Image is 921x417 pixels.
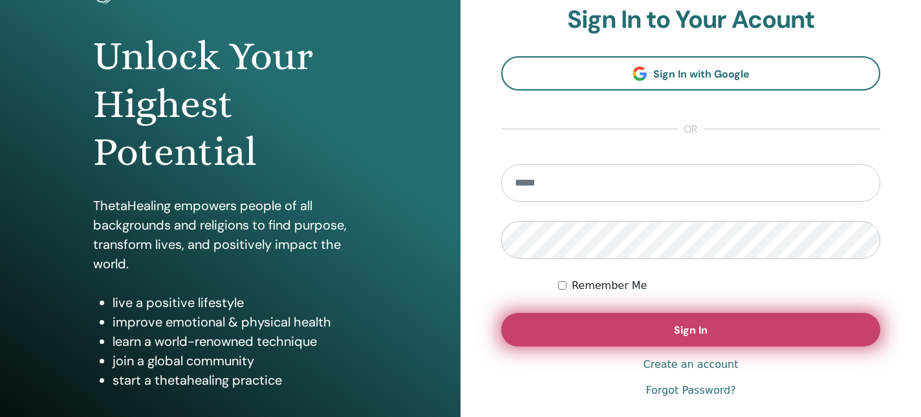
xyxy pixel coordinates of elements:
[113,293,368,312] li: live a positive lifestyle
[501,5,880,35] h2: Sign In to Your Acount
[572,278,647,294] label: Remember Me
[113,370,368,390] li: start a thetahealing practice
[674,323,708,337] span: Sign In
[501,56,880,91] a: Sign In with Google
[558,278,880,294] div: Keep me authenticated indefinitely or until I manually logout
[653,67,750,81] span: Sign In with Google
[501,313,880,347] button: Sign In
[645,383,735,398] a: Forgot Password?
[113,332,368,351] li: learn a world-renowned technique
[93,196,368,273] p: ThetaHealing empowers people of all backgrounds and religions to find purpose, transform lives, a...
[677,122,704,137] span: or
[643,357,738,372] a: Create an account
[113,351,368,370] li: join a global community
[93,32,368,176] h1: Unlock Your Highest Potential
[113,312,368,332] li: improve emotional & physical health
